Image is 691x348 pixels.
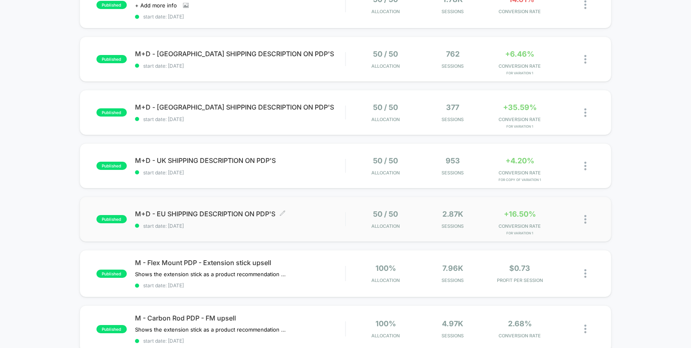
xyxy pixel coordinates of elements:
[96,55,127,63] span: published
[488,223,551,229] span: CONVERSION RATE
[371,223,400,229] span: Allocation
[96,108,127,117] span: published
[488,231,551,235] span: for Variation 1
[446,156,460,165] span: 953
[371,333,400,339] span: Allocation
[371,170,400,176] span: Allocation
[488,333,551,339] span: CONVERSION RATE
[371,9,400,14] span: Allocation
[421,333,484,339] span: Sessions
[421,170,484,176] span: Sessions
[584,215,586,224] img: close
[446,103,459,112] span: 377
[96,270,127,278] span: published
[375,319,396,328] span: 100%
[488,71,551,75] span: for Variation 1
[371,63,400,69] span: Allocation
[488,9,551,14] span: CONVERSION RATE
[421,223,484,229] span: Sessions
[375,264,396,272] span: 100%
[488,178,551,182] span: for Copy of Variation 1
[135,338,345,344] span: start date: [DATE]
[135,169,345,176] span: start date: [DATE]
[135,259,345,267] span: M - Flex Mount PDP - Extension stick upsell
[584,162,586,170] img: close
[96,215,127,223] span: published
[373,156,398,165] span: 50 / 50
[584,108,586,117] img: close
[135,156,345,165] span: M+D - UK SHIPPING DESCRIPTION ON PDP'S
[488,124,551,128] span: for Variation 1
[488,63,551,69] span: CONVERSION RATE
[371,277,400,283] span: Allocation
[135,314,345,322] span: M - Carbon Rod PDP - FM upsell
[503,103,537,112] span: +35.59%
[135,210,345,218] span: M+D - EU SHIPPING DESCRIPTION ON PDP'S
[135,14,345,20] span: start date: [DATE]
[96,1,127,9] span: published
[488,277,551,283] span: PROFIT PER SESSION
[509,264,530,272] span: $0.73
[373,103,398,112] span: 50 / 50
[584,0,586,9] img: close
[421,277,484,283] span: Sessions
[584,269,586,278] img: close
[442,264,463,272] span: 7.96k
[421,63,484,69] span: Sessions
[442,210,463,218] span: 2.87k
[371,117,400,122] span: Allocation
[488,117,551,122] span: CONVERSION RATE
[508,319,532,328] span: 2.68%
[373,50,398,58] span: 50 / 50
[442,319,463,328] span: 4.97k
[135,223,345,229] span: start date: [DATE]
[421,9,484,14] span: Sessions
[135,282,345,288] span: start date: [DATE]
[488,170,551,176] span: CONVERSION RATE
[506,156,534,165] span: +4.20%
[505,50,534,58] span: +6.46%
[135,271,287,277] span: Shows the extension stick as a product recommendation under the CTA
[135,2,177,9] span: + Add more info
[135,63,345,69] span: start date: [DATE]
[135,103,345,111] span: M+D - [GEOGRAPHIC_DATA] SHIPPING DESCRIPTION ON PDP'S
[135,326,287,333] span: Shows the extension stick as a product recommendation under the CTA
[135,116,345,122] span: start date: [DATE]
[373,210,398,218] span: 50 / 50
[446,50,460,58] span: 762
[584,325,586,333] img: close
[135,50,345,58] span: M+D - [GEOGRAPHIC_DATA] SHIPPING DESCRIPTION ON PDP'S
[584,55,586,64] img: close
[96,325,127,333] span: published
[421,117,484,122] span: Sessions
[96,162,127,170] span: published
[504,210,536,218] span: +16.50%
